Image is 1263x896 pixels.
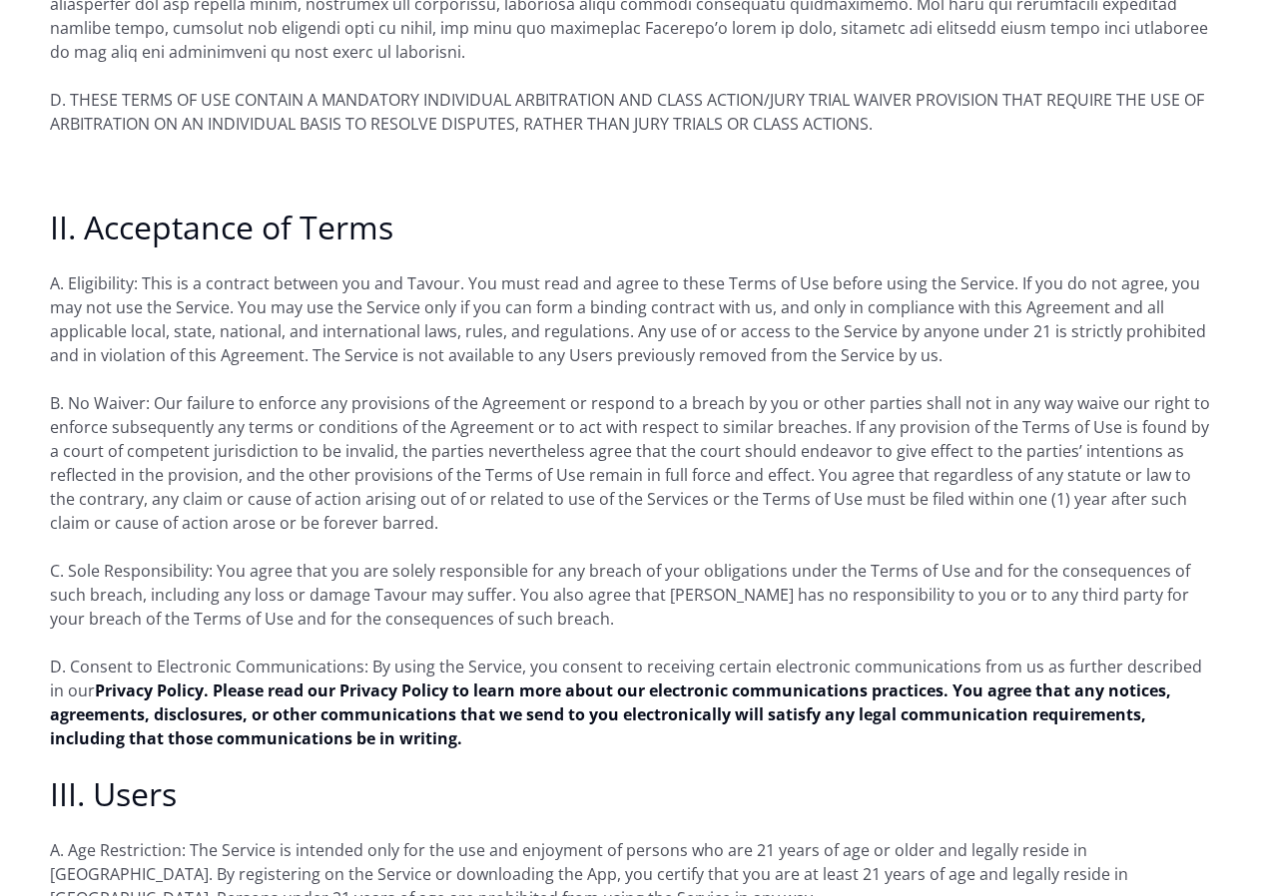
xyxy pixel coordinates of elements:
[50,655,1213,750] p: D. Consent to Electronic Communications: By using the Service, you consent to receiving certain e...
[50,679,1171,749] a: Privacy Policy. Please read our Privacy Policy to learn more about our electronic communications ...
[50,208,1213,247] h2: II. Acceptance of Terms
[50,271,1213,367] p: A. Eligibility: This is a contract between you and Tavour. You must read and agree to these Terms...
[50,774,1213,814] h2: III. Users
[50,160,1213,184] p: ‍
[50,391,1213,535] p: B. No Waiver: Our failure to enforce any provisions of the Agreement or respond to a breach by yo...
[50,559,1213,631] p: C. Sole Responsibility: You agree that you are solely responsible for any breach of your obligati...
[50,88,1213,136] p: D. THESE TERMS OF USE CONTAIN A MANDATORY INDIVIDUAL ARBITRATION AND CLASS ACTION/JURY TRIAL WAIV...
